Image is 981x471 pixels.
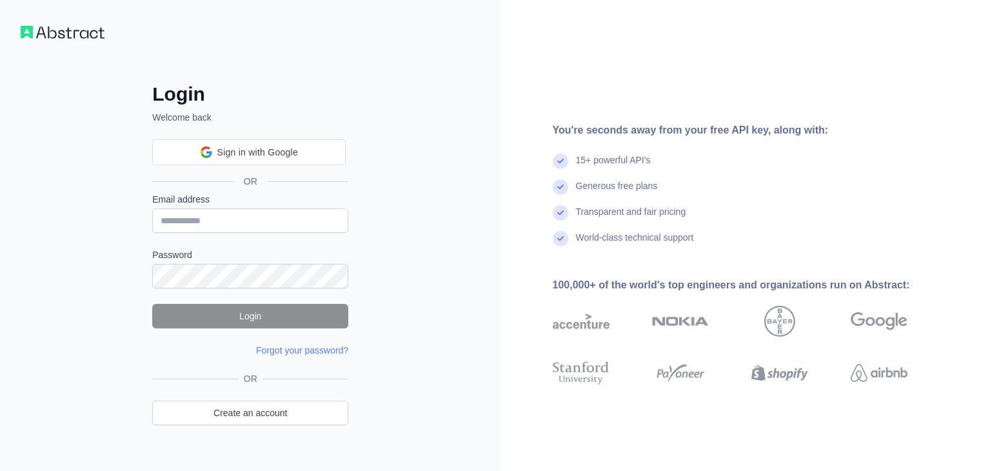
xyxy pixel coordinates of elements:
[652,306,709,337] img: nokia
[152,193,348,206] label: Email address
[256,345,348,356] a: Forgot your password?
[152,248,348,261] label: Password
[576,179,658,205] div: Generous free plans
[553,359,609,387] img: stanford university
[152,304,348,328] button: Login
[553,123,949,138] div: You're seconds away from your free API key, along with:
[553,231,568,246] img: check mark
[553,179,568,195] img: check mark
[152,83,348,106] h2: Login
[553,154,568,169] img: check mark
[152,111,348,124] p: Welcome back
[576,231,694,257] div: World-class technical support
[851,306,907,337] img: google
[576,154,651,179] div: 15+ powerful API's
[652,359,709,387] img: payoneer
[553,277,949,293] div: 100,000+ of the world's top engineers and organizations run on Abstract:
[152,139,346,165] div: Sign in with Google
[152,401,348,425] a: Create an account
[239,372,263,385] span: OR
[553,205,568,221] img: check mark
[751,359,808,387] img: shopify
[553,306,609,337] img: accenture
[217,146,298,159] span: Sign in with Google
[851,359,907,387] img: airbnb
[233,175,268,188] span: OR
[764,306,795,337] img: bayer
[21,26,104,39] img: Workflow
[576,205,686,231] div: Transparent and fair pricing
